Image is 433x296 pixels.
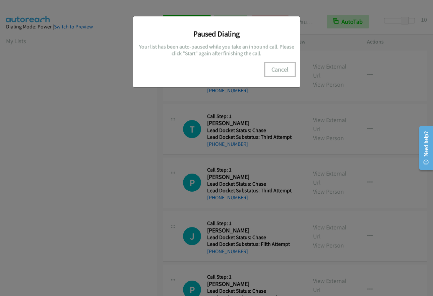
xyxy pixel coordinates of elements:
h5: Your list has been auto-paused while you take an inbound call. Please click "Start" again after f... [138,43,295,57]
button: Cancel [265,63,295,76]
iframe: Resource Center [414,121,433,175]
h3: Paused Dialing [138,29,295,38]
